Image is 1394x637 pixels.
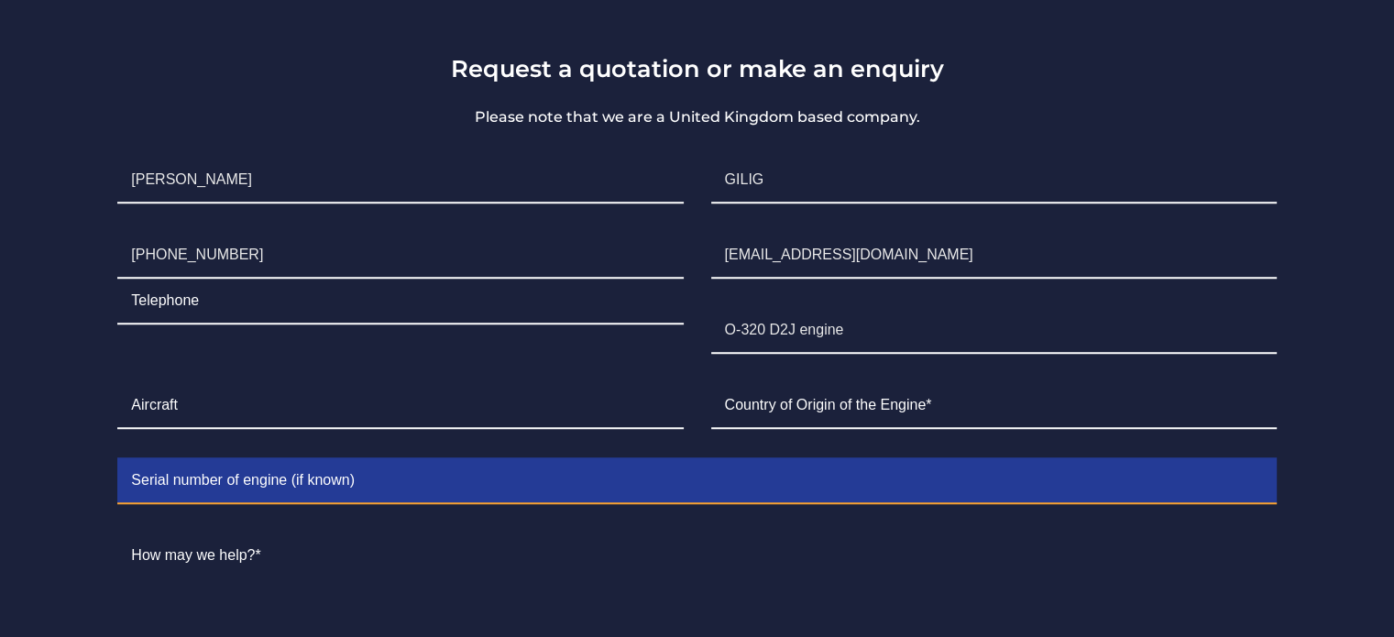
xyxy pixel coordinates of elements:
input: Aircraft [117,383,683,429]
input: Serial number of engine (if known) [117,458,1276,504]
p: Please note that we are a United Kingdom based company. [104,106,1290,128]
input: +00 [117,233,683,279]
input: Country of Origin of the Engine* [711,383,1277,429]
input: Email* [711,233,1277,279]
input: Telephone [117,279,683,324]
h3: Request a quotation or make an enquiry [104,54,1290,82]
input: Surname* [711,158,1277,203]
input: First Name* [117,158,683,203]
